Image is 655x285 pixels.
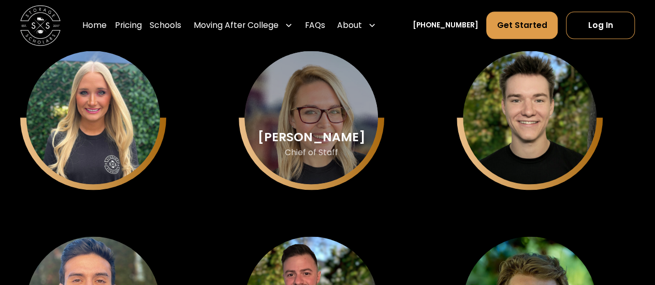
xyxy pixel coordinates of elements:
div: About [337,19,362,31]
a: Get Started [486,11,558,39]
a: FAQs [305,11,325,40]
a: Log In [566,11,635,39]
div: About [333,11,380,40]
a: Home [82,11,107,40]
a: Pricing [115,11,142,40]
div: [PERSON_NAME] [257,130,365,143]
a: [PHONE_NUMBER] [413,20,478,31]
a: Schools [150,11,181,40]
div: Moving After College [194,19,279,31]
div: Chief of Staff [285,147,338,157]
img: Storage Scholars main logo [20,5,61,46]
div: Moving After College [190,11,297,40]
